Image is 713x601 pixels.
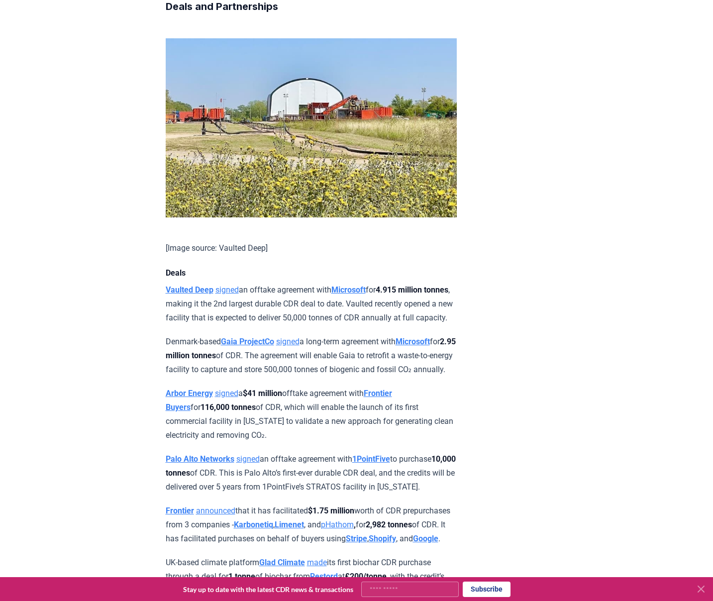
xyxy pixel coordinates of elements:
a: made [307,558,327,567]
strong: 2,982 tonnes [366,520,412,529]
strong: 2.95 million tonnes [166,337,456,360]
a: announced [196,506,235,515]
a: 1PointFive [352,454,390,464]
a: Microsoft [396,337,430,346]
p: that it has facilitated worth of CDR prepurchases from 3 companies - , , and for of CDR. It has f... [166,504,457,546]
strong: $1.75 million [308,506,354,515]
p: [Image source: Vaulted Deep] [166,241,457,255]
a: signed [215,285,239,295]
a: Stripe [346,534,367,543]
strong: 4.915 million tonnes [376,285,448,295]
a: Karbonetiq [234,520,273,529]
strong: Deals and Partnerships [166,0,278,12]
a: Frontier [166,506,194,515]
a: Frontier Buyers [166,389,392,412]
p: UK-based climate platform its first biochar CDR purchase through a deal for of biochar from at , ... [166,556,457,598]
strong: 1 tonne [228,572,255,581]
img: blog post image [166,38,457,217]
strong: $41 million [243,389,282,398]
a: Microsoft [331,285,366,295]
a: Limenet [275,520,304,529]
p: an offtake agreement with for , making it the 2nd largest durable CDR deal to date. Vaulted recen... [166,283,457,325]
strong: Deals [166,268,186,278]
strong: 116,000 tonnes [201,402,256,412]
a: Arbor Energy [166,389,213,398]
a: Shopify [369,534,396,543]
a: signed [236,454,260,464]
a: Restord [310,572,338,581]
p: Denmark-based a long-term agreement with for of CDR. The agreement will enable Gaia to retrofit a... [166,335,457,377]
a: Google [413,534,438,543]
strong: £200/tonne [345,572,387,581]
a: signed [276,337,300,346]
a: signed [215,389,238,398]
a: pHathom [321,520,354,529]
a: Glad Climate [259,558,305,567]
p: a offtake agreement with for of CDR, which will enable the launch of its first commercial facilit... [166,387,457,442]
a: Gaia ProjectCo [221,337,274,346]
a: Vaulted Deep [166,285,213,295]
strong: 10,000 tonnes [166,454,456,478]
strong: , [321,520,356,529]
a: Palo Alto Networks [166,454,234,464]
p: an offtake agreement with to purchase of CDR. This is Palo Alto’s first-ever durable CDR deal, an... [166,452,457,494]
